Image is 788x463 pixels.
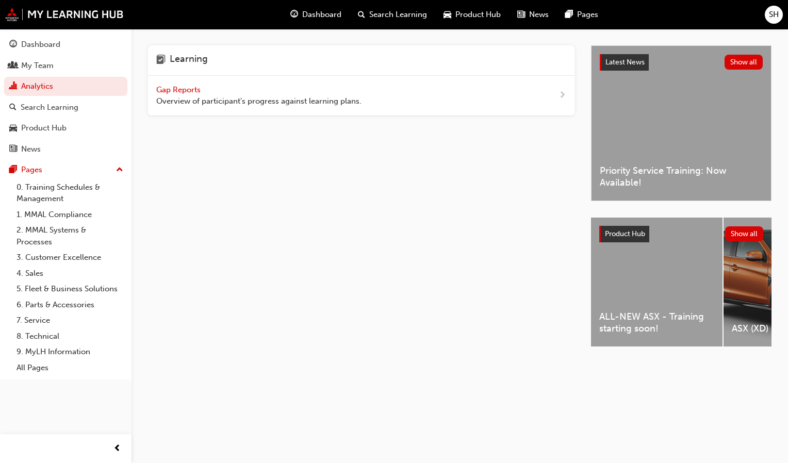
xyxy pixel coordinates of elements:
[765,6,783,24] button: SH
[148,76,574,116] a: Gap Reports Overview of participant's progress against learning plans.next-icon
[565,8,573,21] span: pages-icon
[358,8,365,21] span: search-icon
[21,39,60,51] div: Dashboard
[369,9,427,21] span: Search Learning
[455,9,501,21] span: Product Hub
[559,89,566,102] span: next-icon
[605,229,645,238] span: Product Hub
[12,312,127,328] a: 7. Service
[435,4,509,25] a: car-iconProduct Hub
[5,8,124,21] img: mmal
[12,344,127,360] a: 9. MyLH Information
[9,166,17,175] span: pages-icon
[350,4,435,25] a: search-iconSearch Learning
[4,140,127,159] a: News
[577,9,598,21] span: Pages
[4,160,127,179] button: Pages
[9,40,17,49] span: guage-icon
[12,297,127,313] a: 6. Parts & Accessories
[302,9,341,21] span: Dashboard
[517,8,525,21] span: news-icon
[12,266,127,282] a: 4. Sales
[600,54,763,71] a: Latest NewsShow all
[9,82,17,91] span: chart-icon
[12,281,127,297] a: 5. Fleet & Business Solutions
[12,179,127,207] a: 0. Training Schedules & Management
[12,222,127,250] a: 2. MMAL Systems & Processes
[170,54,208,67] h4: Learning
[4,119,127,138] a: Product Hub
[557,4,606,25] a: pages-iconPages
[4,77,127,96] a: Analytics
[599,311,714,334] span: ALL-NEW ASX - Training starting soon!
[156,95,362,107] span: Overview of participant's progress against learning plans.
[591,218,723,346] a: ALL-NEW ASX - Training starting soon!
[4,98,127,117] a: Search Learning
[12,360,127,376] a: All Pages
[725,226,764,241] button: Show all
[21,122,67,134] div: Product Hub
[116,163,123,177] span: up-icon
[769,9,779,21] span: SH
[282,4,350,25] a: guage-iconDashboard
[725,55,763,70] button: Show all
[599,226,763,242] a: Product HubShow all
[4,35,127,54] a: Dashboard
[9,61,17,71] span: people-icon
[4,56,127,75] a: My Team
[600,165,763,188] span: Priority Service Training: Now Available!
[9,103,17,112] span: search-icon
[290,8,298,21] span: guage-icon
[529,9,549,21] span: News
[605,58,645,67] span: Latest News
[9,145,17,154] span: news-icon
[12,328,127,344] a: 8. Technical
[21,143,41,155] div: News
[9,124,17,133] span: car-icon
[591,45,771,201] a: Latest NewsShow allPriority Service Training: Now Available!
[444,8,451,21] span: car-icon
[12,207,127,223] a: 1. MMAL Compliance
[21,102,78,113] div: Search Learning
[113,442,121,455] span: prev-icon
[21,164,42,176] div: Pages
[21,60,54,72] div: My Team
[509,4,557,25] a: news-iconNews
[156,85,203,94] span: Gap Reports
[156,54,166,67] span: learning-icon
[12,250,127,266] a: 3. Customer Excellence
[4,33,127,160] button: DashboardMy TeamAnalyticsSearch LearningProduct HubNews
